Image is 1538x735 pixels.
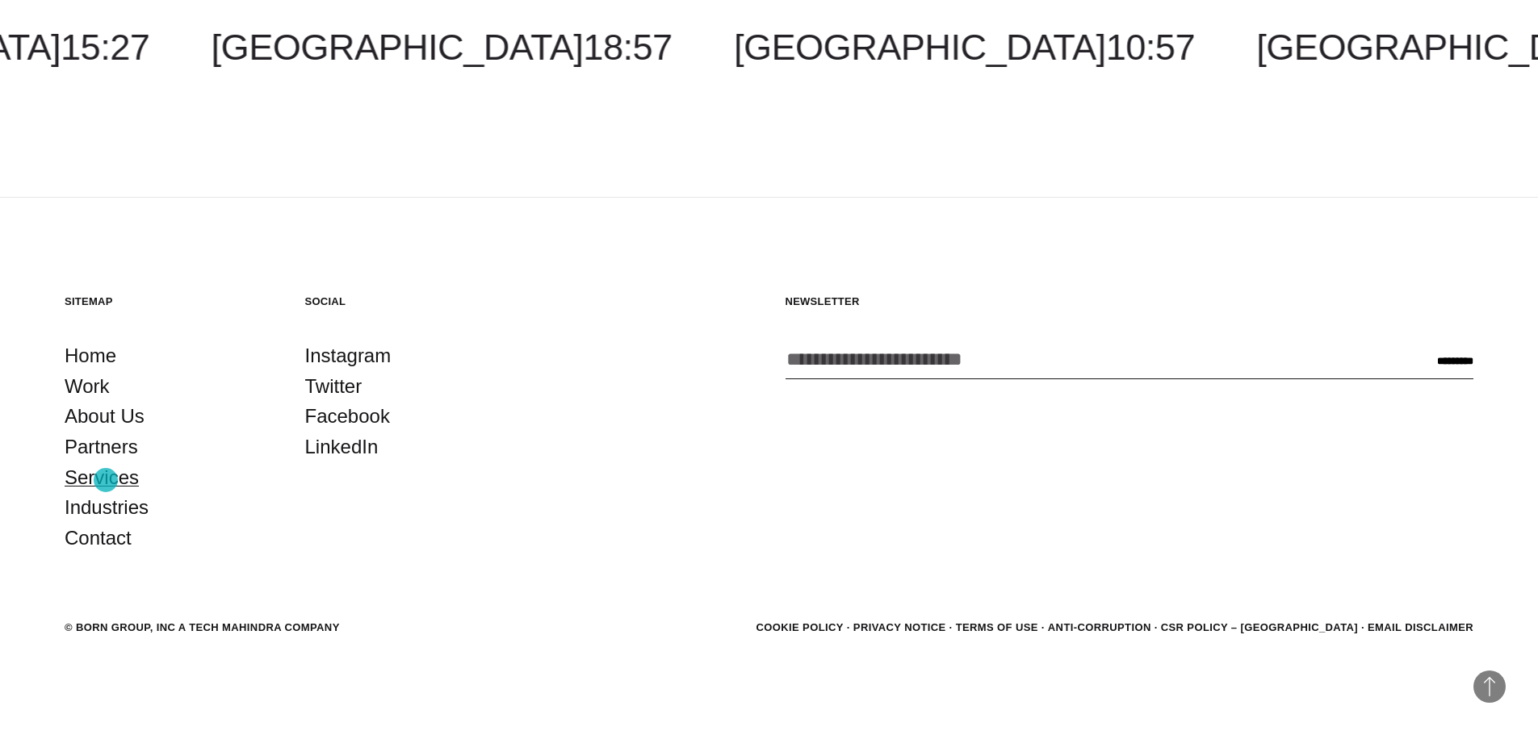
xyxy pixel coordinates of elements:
a: Terms of Use [956,621,1038,633]
a: Anti-Corruption [1048,621,1151,633]
a: Cookie Policy [756,621,843,633]
h5: Newsletter [786,294,1474,308]
h5: Sitemap [65,294,273,308]
span: 18:57 [583,27,672,68]
span: 10:57 [1106,27,1195,68]
a: [GEOGRAPHIC_DATA]10:57 [734,27,1195,68]
div: © BORN GROUP, INC A Tech Mahindra Company [65,620,340,636]
a: Facebook [305,401,390,432]
a: Work [65,371,110,402]
a: Instagram [305,340,392,371]
a: Industries [65,492,149,523]
a: Twitter [305,371,362,402]
a: LinkedIn [305,432,379,462]
a: Services [65,462,139,493]
a: Email Disclaimer [1368,621,1473,633]
a: Home [65,340,116,371]
button: Back to Top [1473,670,1506,703]
a: [GEOGRAPHIC_DATA]18:57 [212,27,673,68]
a: Privacy Notice [853,621,946,633]
a: About Us [65,401,145,432]
a: CSR POLICY – [GEOGRAPHIC_DATA] [1161,621,1358,633]
span: 15:27 [61,27,149,68]
a: Partners [65,432,138,462]
a: Contact [65,523,132,553]
h5: Social [305,294,513,308]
